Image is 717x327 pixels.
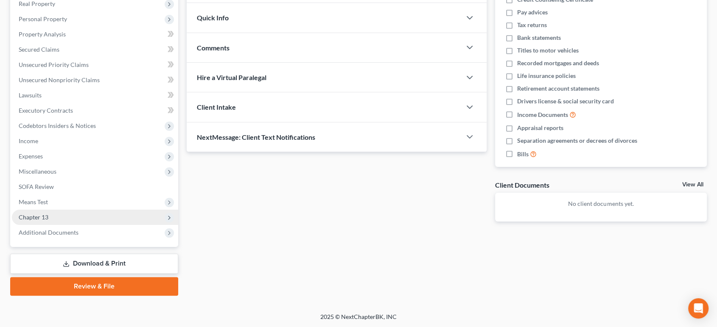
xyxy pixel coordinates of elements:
[517,111,568,119] span: Income Documents
[10,254,178,274] a: Download & Print
[12,72,178,88] a: Unsecured Nonpriority Claims
[19,61,89,68] span: Unsecured Priority Claims
[19,76,100,83] span: Unsecured Nonpriority Claims
[19,213,48,221] span: Chapter 13
[197,73,266,81] span: Hire a Virtual Paralegal
[19,198,48,205] span: Means Test
[682,182,703,188] a: View All
[12,103,178,118] a: Executory Contracts
[12,57,178,72] a: Unsecured Priority Claims
[517,84,599,93] span: Retirement account statements
[688,298,709,319] div: Open Intercom Messenger
[19,122,96,129] span: Codebtors Insiders & Notices
[19,15,67,22] span: Personal Property
[197,133,315,141] span: NextMessage: Client Text Notifications
[517,72,576,80] span: Life insurance policies
[19,183,54,190] span: SOFA Review
[197,103,236,111] span: Client Intake
[197,44,230,52] span: Comments
[12,179,178,194] a: SOFA Review
[517,136,637,145] span: Separation agreements or decrees of divorces
[19,46,59,53] span: Secured Claims
[19,229,78,236] span: Additional Documents
[12,88,178,103] a: Lawsuits
[19,137,38,144] span: Income
[495,180,549,189] div: Client Documents
[19,91,42,99] span: Lawsuits
[19,30,66,38] span: Property Analysis
[19,107,73,114] span: Executory Contracts
[517,124,563,132] span: Appraisal reports
[517,46,579,55] span: Titles to motor vehicles
[502,200,700,208] p: No client documents yet.
[12,27,178,42] a: Property Analysis
[517,33,561,42] span: Bank statements
[517,8,548,17] span: Pay advices
[517,21,547,29] span: Tax returns
[10,277,178,296] a: Review & File
[19,152,43,160] span: Expenses
[517,59,599,67] span: Recorded mortgages and deeds
[19,168,56,175] span: Miscellaneous
[517,97,614,105] span: Drivers license & social security card
[517,150,529,158] span: Bills
[12,42,178,57] a: Secured Claims
[197,14,229,22] span: Quick Info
